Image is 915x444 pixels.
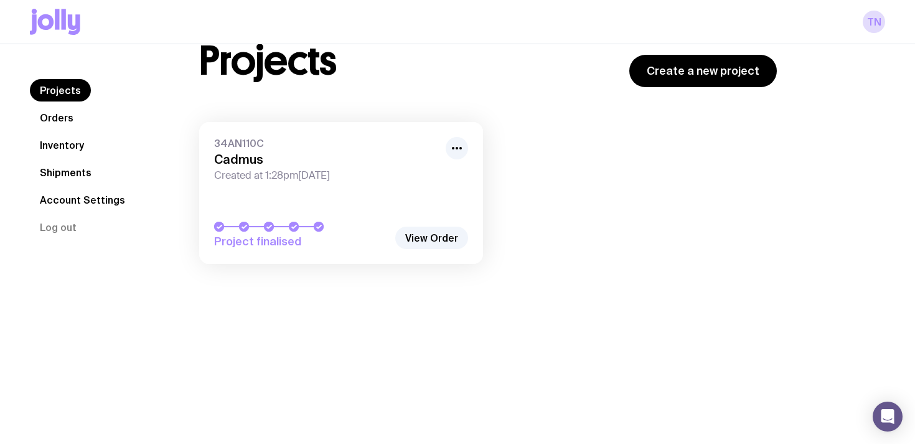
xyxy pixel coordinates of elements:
button: Log out [30,216,87,239]
span: 34AN110C [214,137,438,149]
h1: Projects [199,41,337,81]
a: TN [863,11,885,33]
div: Open Intercom Messenger [873,402,903,432]
span: Created at 1:28pm[DATE] [214,169,438,182]
a: View Order [395,227,468,249]
h3: Cadmus [214,152,438,167]
a: Shipments [30,161,101,184]
span: Project finalised [214,234,388,249]
a: Orders [30,106,83,129]
a: Projects [30,79,91,102]
a: Account Settings [30,189,135,211]
a: Inventory [30,134,94,156]
a: Create a new project [629,55,777,87]
a: 34AN110CCadmusCreated at 1:28pm[DATE]Project finalised [199,122,483,264]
